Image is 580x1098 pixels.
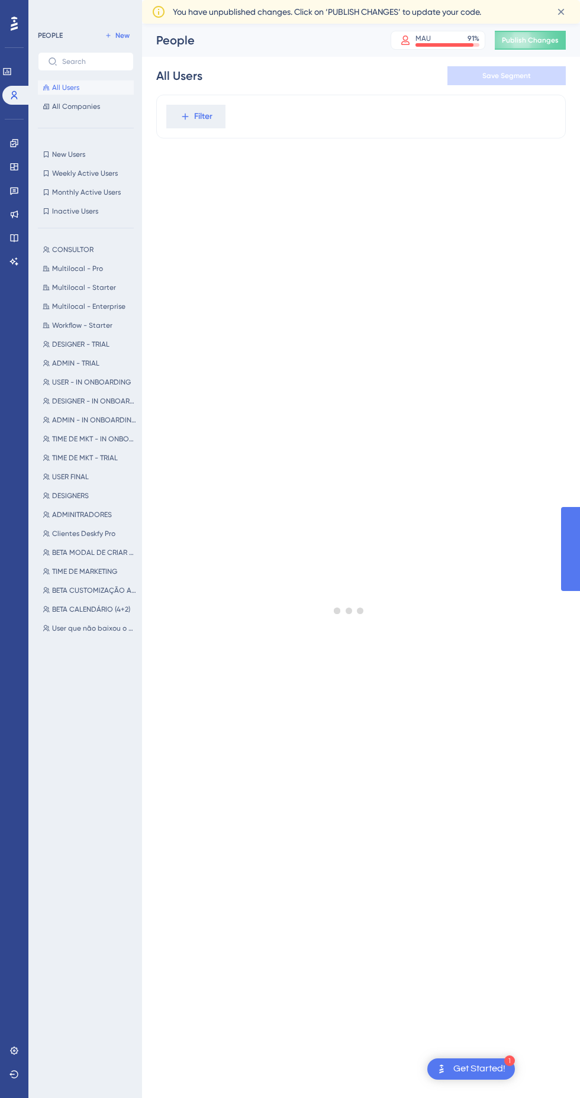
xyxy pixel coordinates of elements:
[427,1058,515,1080] div: Open Get Started! checklist, remaining modules: 1
[52,150,85,159] span: New Users
[52,624,136,633] span: User que não baixou o app
[38,337,141,351] button: DESIGNER - TRIAL
[52,264,103,273] span: Multilocal - Pro
[38,243,141,257] button: CONSULTOR
[38,299,141,314] button: Multilocal - Enterprise
[52,377,131,387] span: USER - IN ONBOARDING
[62,57,124,66] input: Search
[38,166,134,180] button: Weekly Active Users
[52,529,115,538] span: Clientes Deskfy Pro
[38,356,141,370] button: ADMIN - TRIAL
[38,261,141,276] button: Multilocal - Pro
[52,283,116,292] span: Multilocal - Starter
[52,548,136,557] span: BETA MODAL DE CRIAR TAREFA
[52,302,125,311] span: Multilocal - Enterprise
[173,5,481,19] span: You have unpublished changes. Click on ‘PUBLISH CHANGES’ to update your code.
[38,489,141,503] button: DESIGNERS
[52,206,98,216] span: Inactive Users
[52,102,100,111] span: All Companies
[52,83,79,92] span: All Users
[415,34,431,43] div: MAU
[38,508,141,522] button: ADMINITRADORES
[52,453,118,463] span: TIME DE MKT - TRIAL
[38,583,141,598] button: BETA CUSTOMIZAÇÃO AUTOMÁTICA (2+2)
[38,545,141,560] button: BETA MODAL DE CRIAR TAREFA
[52,605,130,614] span: BETA CALENDÁRIO (4+2)
[38,375,141,389] button: USER - IN ONBOARDING
[482,71,531,80] span: Save Segment
[52,586,136,595] span: BETA CUSTOMIZAÇÃO AUTOMÁTICA (2+2)
[52,491,89,500] span: DESIGNERS
[101,28,134,43] button: New
[38,527,141,541] button: Clientes Deskfy Pro
[156,67,202,84] div: All Users
[52,472,89,482] span: USER FINAL
[52,321,112,330] span: Workflow - Starter
[52,434,136,444] span: TIME DE MKT - IN ONBOARDING
[38,451,141,465] button: TIME DE MKT - TRIAL
[38,470,141,484] button: USER FINAL
[38,602,141,616] button: BETA CALENDÁRIO (4+2)
[52,415,136,425] span: ADMIN - IN ONBOARDING
[38,80,134,95] button: All Users
[38,147,134,162] button: New Users
[52,340,109,349] span: DESIGNER - TRIAL
[38,318,141,332] button: Workflow - Starter
[530,1051,566,1087] iframe: UserGuiding AI Assistant Launcher
[38,432,141,446] button: TIME DE MKT - IN ONBOARDING
[447,66,566,85] button: Save Segment
[504,1055,515,1066] div: 1
[434,1062,449,1076] img: launcher-image-alternative-text
[38,31,63,40] div: PEOPLE
[38,413,141,427] button: ADMIN - IN ONBOARDING
[115,31,130,40] span: New
[52,567,117,576] span: TIME DE MARKETING
[52,359,99,368] span: ADMIN - TRIAL
[38,204,134,218] button: Inactive Users
[495,31,566,50] button: Publish Changes
[52,169,118,178] span: Weekly Active Users
[52,188,121,197] span: Monthly Active Users
[468,34,479,43] div: 91 %
[156,32,361,49] div: People
[38,621,141,635] button: User que não baixou o app
[38,185,134,199] button: Monthly Active Users
[453,1063,505,1076] div: Get Started!
[52,245,94,254] span: CONSULTOR
[38,564,141,579] button: TIME DE MARKETING
[38,99,134,114] button: All Companies
[52,510,112,519] span: ADMINITRADORES
[38,394,141,408] button: DESIGNER - IN ONBOARDING
[502,35,559,45] span: Publish Changes
[38,280,141,295] button: Multilocal - Starter
[52,396,136,406] span: DESIGNER - IN ONBOARDING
